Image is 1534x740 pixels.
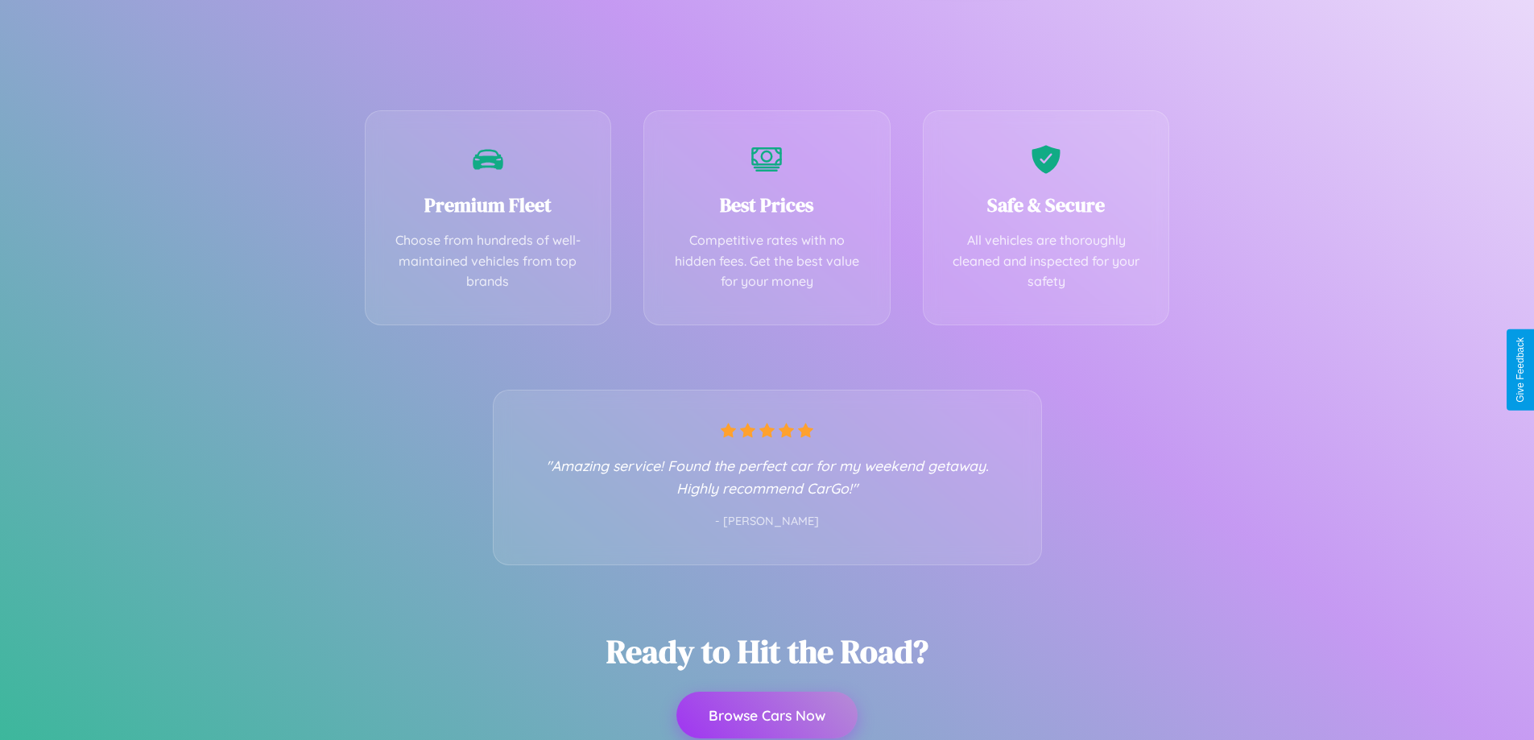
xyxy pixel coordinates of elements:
p: Choose from hundreds of well-maintained vehicles from top brands [390,230,587,292]
h2: Ready to Hit the Road? [606,630,928,673]
p: All vehicles are thoroughly cleaned and inspected for your safety [948,230,1145,292]
h3: Best Prices [668,192,866,218]
button: Browse Cars Now [676,692,858,738]
h3: Premium Fleet [390,192,587,218]
div: Give Feedback [1515,337,1526,403]
p: - [PERSON_NAME] [526,511,1009,532]
h3: Safe & Secure [948,192,1145,218]
p: "Amazing service! Found the perfect car for my weekend getaway. Highly recommend CarGo!" [526,454,1009,499]
p: Competitive rates with no hidden fees. Get the best value for your money [668,230,866,292]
